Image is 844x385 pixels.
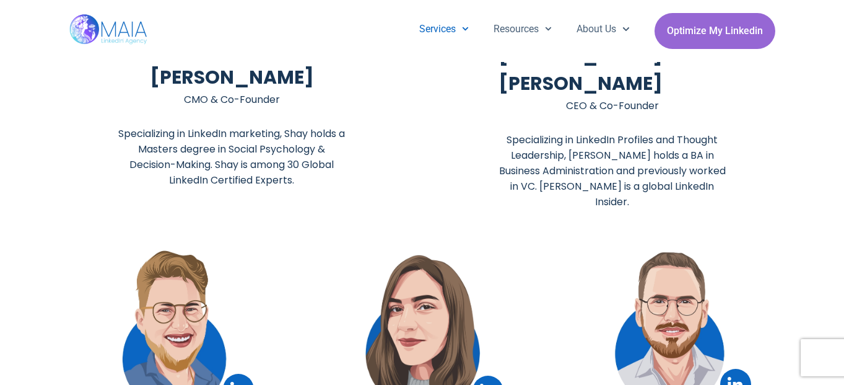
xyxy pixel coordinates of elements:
nav: Menu [407,13,642,45]
a: Optimize My Linkedin [655,13,775,49]
span: Optimize My Linkedin [667,19,763,43]
a: Resources [481,13,564,45]
h2: CEO & Co-Founder [566,92,659,120]
a: Services [407,13,481,45]
h2: Specializing in LinkedIn Profiles and Thought Leadership, [PERSON_NAME] holds a BA in Business Ad... [498,132,726,210]
h2: [PERSON_NAME] [PERSON_NAME] [498,42,726,99]
h2: CMO & Co-Founder [184,86,280,113]
a: About Us [564,13,642,45]
h2: [PERSON_NAME] [150,63,314,92]
h2: Specializing in LinkedIn marketing, Shay holds a Masters degree in Social Psychology & Decision-M... [118,126,346,188]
